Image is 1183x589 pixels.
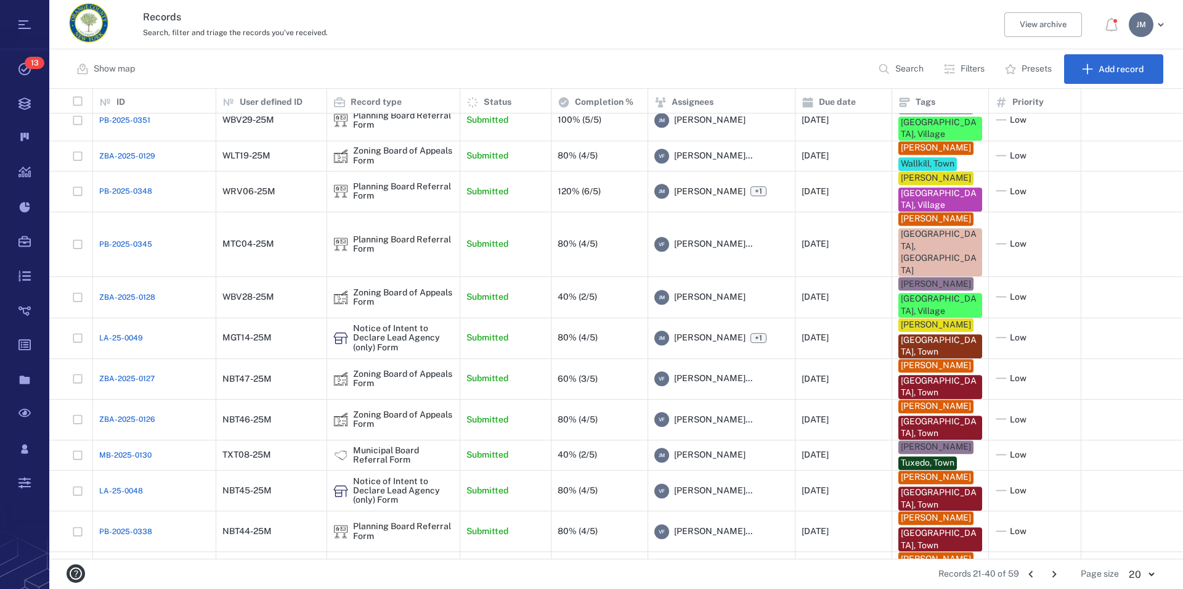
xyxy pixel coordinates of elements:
[674,373,752,385] span: [PERSON_NAME]...
[901,553,971,566] div: [PERSON_NAME]
[901,471,971,484] div: [PERSON_NAME]
[351,96,402,109] p: Record type
[558,292,597,302] div: 40% (2/5)
[752,333,765,344] span: +1
[802,187,829,196] div: [DATE]
[333,149,348,163] div: Zoning Board of Appeals Form
[901,487,980,511] div: [GEOGRAPHIC_DATA], Town
[558,527,598,536] div: 80% (4/5)
[901,294,980,318] div: [GEOGRAPHIC_DATA], Village
[901,513,971,525] div: [PERSON_NAME]
[99,414,155,426] a: ZBA-2025-0126
[99,485,143,496] span: LA-25-0048
[222,151,270,160] div: WLT19-25M
[222,374,272,384] div: NBT47-25M
[654,290,669,305] div: J M
[484,96,511,109] p: Status
[1010,115,1026,127] span: Low
[1004,12,1082,37] button: View archive
[333,184,348,199] div: Planning Board Referral Form
[99,373,155,384] span: ZBA-2025-0127
[802,334,829,343] div: [DATE]
[99,292,155,303] a: ZBA-2025-0128
[466,239,508,251] p: Submitted
[901,334,980,358] div: [GEOGRAPHIC_DATA], Town
[961,63,985,75] p: Filters
[333,524,348,539] img: icon Planning Board Referral Form
[674,115,746,127] span: [PERSON_NAME]
[558,374,598,384] div: 60% (3/5)
[674,291,746,303] span: [PERSON_NAME]
[99,239,152,250] span: PB-2025-0345
[353,235,453,254] div: Planning Board Referral Form
[1119,567,1163,582] div: 20
[802,486,829,495] div: [DATE]
[654,331,669,345] div: J M
[654,113,669,128] div: J M
[674,525,752,538] span: [PERSON_NAME]...
[1010,414,1026,426] span: Low
[871,54,933,84] button: Search
[333,484,348,498] div: Notice of Intent to Declare Lead Agency (only) Form
[466,525,508,538] p: Submitted
[558,415,598,424] div: 80% (4/5)
[333,290,348,305] div: Zoning Board of Appeals Form
[1019,564,1066,584] nav: pagination navigation
[1010,485,1026,497] span: Low
[654,524,669,539] div: V F
[116,96,125,109] p: ID
[1081,568,1119,580] span: Page size
[466,150,508,162] p: Submitted
[752,186,765,197] span: +1
[333,331,348,345] div: Notice of Intent to Declare Lead Agency (only) Form
[143,10,815,25] h3: Records
[558,187,601,196] div: 120% (6/5)
[222,527,272,536] div: NBT44-25M
[333,371,348,386] img: icon Zoning Board of Appeals Form
[1010,291,1026,303] span: Low
[558,240,598,249] div: 80% (4/5)
[99,526,152,537] span: PB-2025-0338
[222,451,271,460] div: TXT08-25M
[333,448,348,463] div: Municipal Board Referral Form
[901,527,980,551] div: [GEOGRAPHIC_DATA], Town
[333,237,348,252] div: Planning Board Referral Form
[353,182,453,201] div: Planning Board Referral Form
[1129,12,1153,37] div: J M
[674,414,752,426] span: [PERSON_NAME]...
[1010,332,1026,344] span: Low
[99,150,155,162] a: ZBA-2025-0129
[222,292,274,302] div: WBV28-25M
[353,369,453,389] div: Zoning Board of Appeals Form
[802,451,829,460] div: [DATE]
[901,158,954,170] div: Wallkill, Town
[1012,96,1044,109] p: Priority
[353,288,453,307] div: Zoning Board of Appeals Form
[1064,54,1163,84] button: Add record
[802,292,829,302] div: [DATE]
[1022,63,1052,75] p: Presets
[654,149,669,163] div: V F
[674,485,752,497] span: [PERSON_NAME]...
[99,450,152,461] span: MB-2025-0130
[672,96,713,109] p: Assignees
[654,184,669,199] div: J M
[1010,239,1026,251] span: Low
[901,213,971,225] div: [PERSON_NAME]
[333,149,348,163] img: icon Zoning Board of Appeals Form
[222,334,272,343] div: MGT14-25M
[353,111,453,130] div: Planning Board Referral Form
[916,96,935,109] p: Tags
[28,9,52,20] span: Help
[1010,449,1026,461] span: Low
[901,375,980,399] div: [GEOGRAPHIC_DATA], Town
[938,568,1019,580] span: Records 21-40 of 59
[353,522,453,542] div: Planning Board Referral Form
[1044,564,1064,584] button: Go to next page
[69,3,108,43] img: Orange County Planning Department logo
[466,332,508,344] p: Submitted
[353,477,453,505] div: Notice of Intent to Declare Lead Agency (only) Form
[466,414,508,426] p: Submitted
[1129,12,1168,37] button: JM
